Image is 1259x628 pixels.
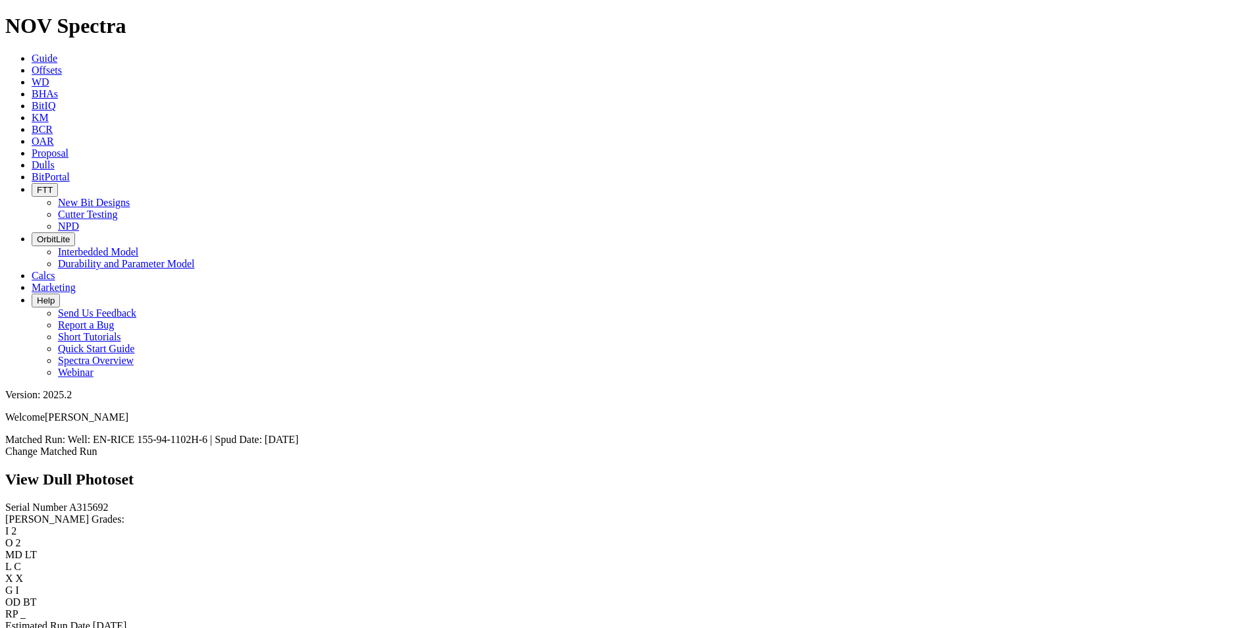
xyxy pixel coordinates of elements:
label: G [5,585,13,596]
span: Well: EN-RICE 155-94-1102H-6 | Spud Date: [DATE] [68,434,299,445]
span: BT [23,596,36,608]
p: Welcome [5,411,1254,423]
a: Offsets [32,65,62,76]
a: Short Tutorials [58,331,121,342]
a: Spectra Overview [58,355,134,366]
label: OD [5,596,20,608]
span: I [16,585,19,596]
span: 2 [11,525,16,536]
a: BCR [32,124,53,135]
a: Report a Bug [58,319,114,330]
span: OrbitLite [37,234,70,244]
button: Help [32,294,60,307]
span: X [16,573,24,584]
span: Matched Run: [5,434,65,445]
a: Quick Start Guide [58,343,134,354]
span: 2 [16,537,21,548]
span: [PERSON_NAME] [45,411,128,423]
label: RP [5,608,18,619]
span: LT [25,549,37,560]
span: _ [20,608,26,619]
a: WD [32,76,49,88]
a: KM [32,112,49,123]
a: Change Matched Run [5,446,97,457]
a: Dulls [32,159,55,170]
a: BitIQ [32,100,55,111]
a: NPD [58,221,79,232]
a: Durability and Parameter Model [58,258,195,269]
a: Interbedded Model [58,246,138,257]
label: Serial Number [5,502,67,513]
a: Webinar [58,367,94,378]
div: [PERSON_NAME] Grades: [5,513,1254,525]
label: I [5,525,9,536]
a: Send Us Feedback [58,307,136,319]
span: A315692 [69,502,109,513]
a: Proposal [32,147,68,159]
span: C [14,561,21,572]
span: Help [37,296,55,305]
h2: View Dull Photoset [5,471,1254,488]
label: L [5,561,11,572]
button: OrbitLite [32,232,75,246]
label: X [5,573,13,584]
label: MD [5,549,22,560]
h1: NOV Spectra [5,14,1254,38]
a: Calcs [32,270,55,281]
a: BitPortal [32,171,70,182]
a: Marketing [32,282,76,293]
a: New Bit Designs [58,197,130,208]
a: Guide [32,53,57,64]
a: OAR [32,136,54,147]
span: FTT [37,185,53,195]
label: O [5,537,13,548]
a: Cutter Testing [58,209,118,220]
a: BHAs [32,88,58,99]
div: Version: 2025.2 [5,389,1254,401]
button: FTT [32,183,58,197]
